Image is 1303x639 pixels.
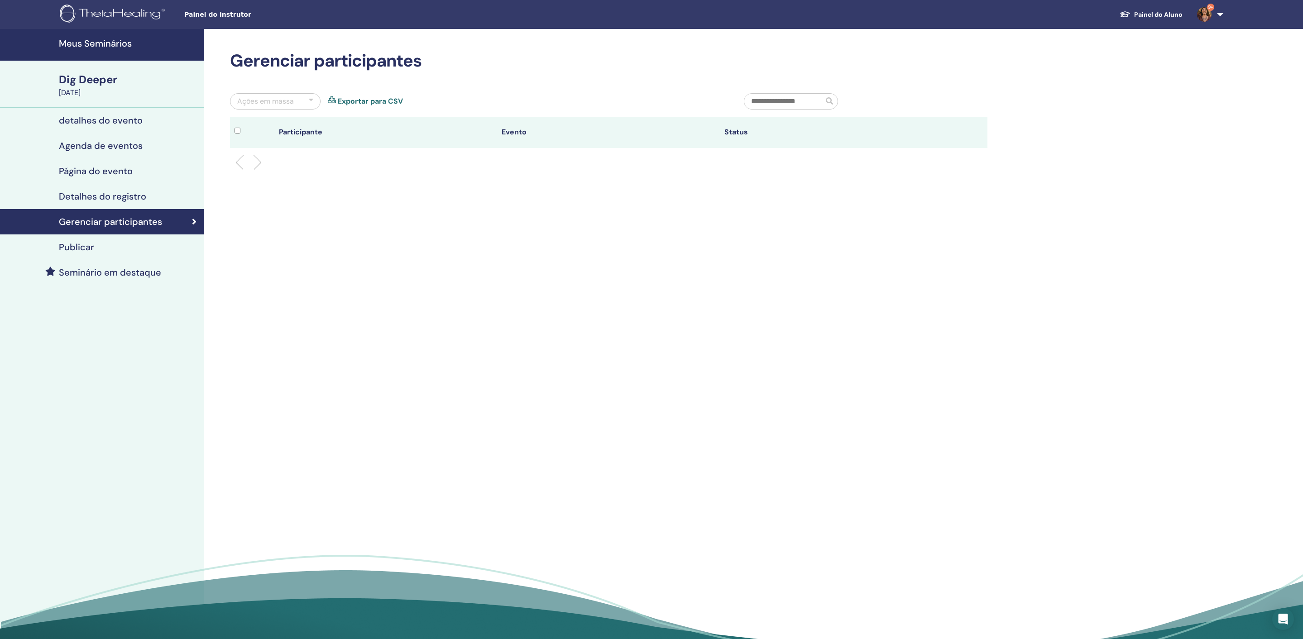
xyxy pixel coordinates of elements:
div: Dig Deeper [59,72,198,87]
img: graduation-cap-white.svg [1120,10,1131,18]
h4: Página do evento [59,166,133,176]
img: logo.png [60,5,168,25]
h4: Publicar [59,242,94,253]
a: Dig Deeper[DATE] [53,72,204,98]
div: Ações em massa [237,96,294,107]
h4: Seminário em destaque [59,267,161,278]
h4: Detalhes do registro [59,191,146,202]
h4: detalhes do evento [59,115,143,126]
div: Open Intercom Messenger [1272,608,1294,630]
th: Status [720,117,943,148]
a: Exportar para CSV [338,96,403,107]
h4: Meus Seminários [59,38,198,49]
span: Painel do instrutor [184,10,320,19]
img: default.jpg [1197,7,1212,22]
h4: Gerenciar participantes [59,216,162,227]
h2: Gerenciar participantes [230,51,987,72]
div: [DATE] [59,87,198,98]
span: 9+ [1207,4,1214,11]
h4: Agenda de eventos [59,140,143,151]
th: Participante [274,117,497,148]
a: Painel do Aluno [1112,6,1190,23]
th: Evento [497,117,720,148]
